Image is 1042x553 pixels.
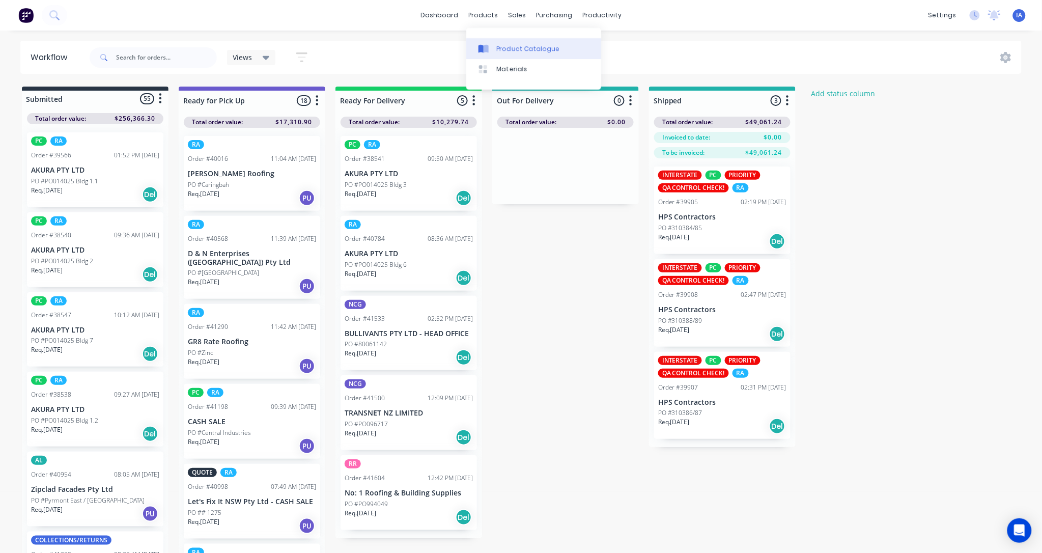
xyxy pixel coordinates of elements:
[50,296,67,306] div: RA
[188,278,219,287] p: Req. [DATE]
[188,234,228,243] div: Order #40568
[271,482,316,491] div: 07:49 AM [DATE]
[345,489,473,497] p: No: 1 Roofing & Building Supplies
[188,482,228,491] div: Order #40998
[654,259,791,347] div: INTERSTATEPCPRIORITYQA CONTROL CHECK!RAOrder #3990802:47 PM [DATE]HPS ContractorsPO #310388/89Req...
[31,186,63,195] p: Req. [DATE]
[271,402,316,411] div: 09:39 AM [DATE]
[31,136,47,146] div: PC
[658,306,786,314] p: HPS Contractors
[466,38,601,59] a: Product Catalogue
[188,508,221,517] p: PO ## 1275
[114,390,159,399] div: 09:27 AM [DATE]
[764,133,782,142] span: $0.00
[115,114,155,123] span: $256,366.30
[31,177,98,186] p: PO #PO014025 Bldg 1.1
[1007,518,1032,543] div: Open Intercom Messenger
[341,136,477,211] div: PCRAOrder #3854109:50 AM [DATE]AKURA PTY LTDPO #PO014025 Bldg 3Req.[DATE]Del
[769,418,785,434] div: Del
[497,65,527,74] div: Materials
[31,425,63,434] p: Req. [DATE]
[31,416,98,425] p: PO #PO014025 Bldg 1.2
[31,166,159,175] p: AKURA PTY LTD
[456,190,472,206] div: Del
[188,418,316,426] p: CASH SALE
[741,198,786,207] div: 02:19 PM [DATE]
[746,118,782,127] span: $49,061.24
[18,8,34,23] img: Factory
[299,358,315,374] div: PU
[345,394,385,403] div: Order #41500
[31,296,47,306] div: PC
[184,464,320,539] div: QUOTERAOrder #4099807:49 AM [DATE]Let's Fix It NSW Pty Ltd - CASH SALEPO ## 1275Req.[DATE]PU
[142,266,158,283] div: Del
[188,189,219,199] p: Req. [DATE]
[31,151,71,160] div: Order #39566
[503,8,531,23] div: sales
[923,8,962,23] div: settings
[142,346,158,362] div: Del
[188,348,213,357] p: PO #Zinc
[706,356,721,365] div: PC
[188,250,316,267] p: D & N Enterprises ([GEOGRAPHIC_DATA]) Pty Ltd
[345,234,385,243] div: Order #40784
[505,118,556,127] span: Total order value:
[31,326,159,335] p: AKURA PTY LTD
[345,459,361,468] div: RR
[428,394,473,403] div: 12:09 PM [DATE]
[345,250,473,258] p: AKURA PTY LTD
[364,140,380,149] div: RA
[345,409,473,418] p: TRANSNET NZ LIMITED
[725,356,761,365] div: PRIORITY
[706,263,721,272] div: PC
[142,186,158,203] div: Del
[428,234,473,243] div: 08:36 AM [DATE]
[184,216,320,299] div: RAOrder #4056811:39 AM [DATE]D & N Enterprises ([GEOGRAPHIC_DATA]) Pty LtdPO #[GEOGRAPHIC_DATA]Re...
[31,405,159,414] p: AKURA PTY LTD
[607,118,626,127] span: $0.00
[658,171,702,180] div: INTERSTATE
[725,263,761,272] div: PRIORITY
[345,300,366,309] div: NCG
[271,234,316,243] div: 11:39 AM [DATE]
[233,52,252,63] span: Views
[188,140,204,149] div: RA
[456,429,472,446] div: Del
[658,224,702,233] p: PO #310384/85
[31,336,93,345] p: PO #PO014025 Bldg 7
[733,276,749,285] div: RA
[114,311,159,320] div: 10:12 AM [DATE]
[658,276,729,285] div: QA CONTROL CHECK!
[658,369,729,378] div: QA CONTROL CHECK!
[188,308,204,317] div: RA
[345,140,360,149] div: PC
[31,390,71,399] div: Order #38538
[428,154,473,163] div: 09:50 AM [DATE]
[658,290,698,299] div: Order #39908
[466,59,601,79] a: Materials
[27,292,163,367] div: PCRAOrder #3854710:12 AM [DATE]AKURA PTY LTDPO #PO014025 Bldg 7Req.[DATE]Del
[345,379,366,389] div: NCG
[577,8,627,23] div: productivity
[658,233,690,242] p: Req. [DATE]
[428,474,473,483] div: 12:42 PM [DATE]
[658,418,690,427] p: Req. [DATE]
[497,44,560,53] div: Product Catalogue
[658,263,702,272] div: INTERSTATE
[31,485,159,494] p: Zipclad Facades Pty Ltd
[184,304,320,379] div: RAOrder #4129011:42 AM [DATE]GR8 Rate RoofingPO #ZincReq.[DATE]PU
[349,118,400,127] span: Total order value:
[345,509,376,518] p: Req. [DATE]
[658,183,729,192] div: QA CONTROL CHECK!
[188,468,217,477] div: QUOTE
[271,322,316,331] div: 11:42 AM [DATE]
[27,132,163,207] div: PCRAOrder #3956601:52 PM [DATE]AKURA PTY LTDPO #PO014025 Bldg 1.1Req.[DATE]Del
[1017,11,1023,20] span: IA
[299,438,315,454] div: PU
[188,268,259,278] p: PO #[GEOGRAPHIC_DATA]
[192,118,243,127] span: Total order value:
[188,170,316,178] p: [PERSON_NAME] Roofing
[341,375,477,450] div: NCGOrder #4150012:09 PM [DATE]TRANSNET NZ LIMITEDPO #PO096717Req.[DATE]Del
[188,322,228,331] div: Order #41290
[658,316,702,325] p: PO #310388/89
